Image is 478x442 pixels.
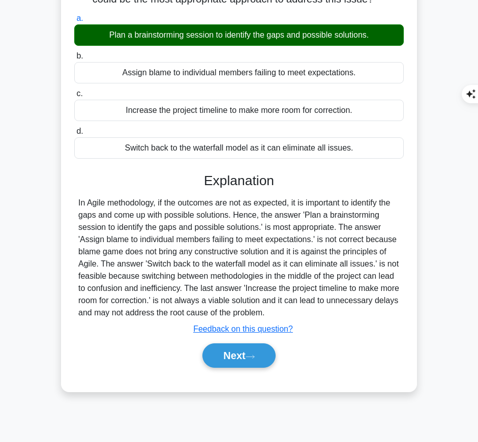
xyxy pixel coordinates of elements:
[80,173,398,189] h3: Explanation
[202,343,275,368] button: Next
[76,89,82,98] span: c.
[74,137,404,159] div: Switch back to the waterfall model as it can eliminate all issues.
[74,100,404,121] div: Increase the project timeline to make more room for correction.
[76,51,83,60] span: b.
[74,24,404,46] div: Plan a brainstorming session to identify the gaps and possible solutions.
[193,325,293,333] a: Feedback on this question?
[74,62,404,83] div: Assign blame to individual members failing to meet expectations.
[76,14,83,22] span: a.
[78,197,400,319] div: In Agile methodology, if the outcomes are not as expected, it is important to identify the gaps a...
[76,127,83,135] span: d.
